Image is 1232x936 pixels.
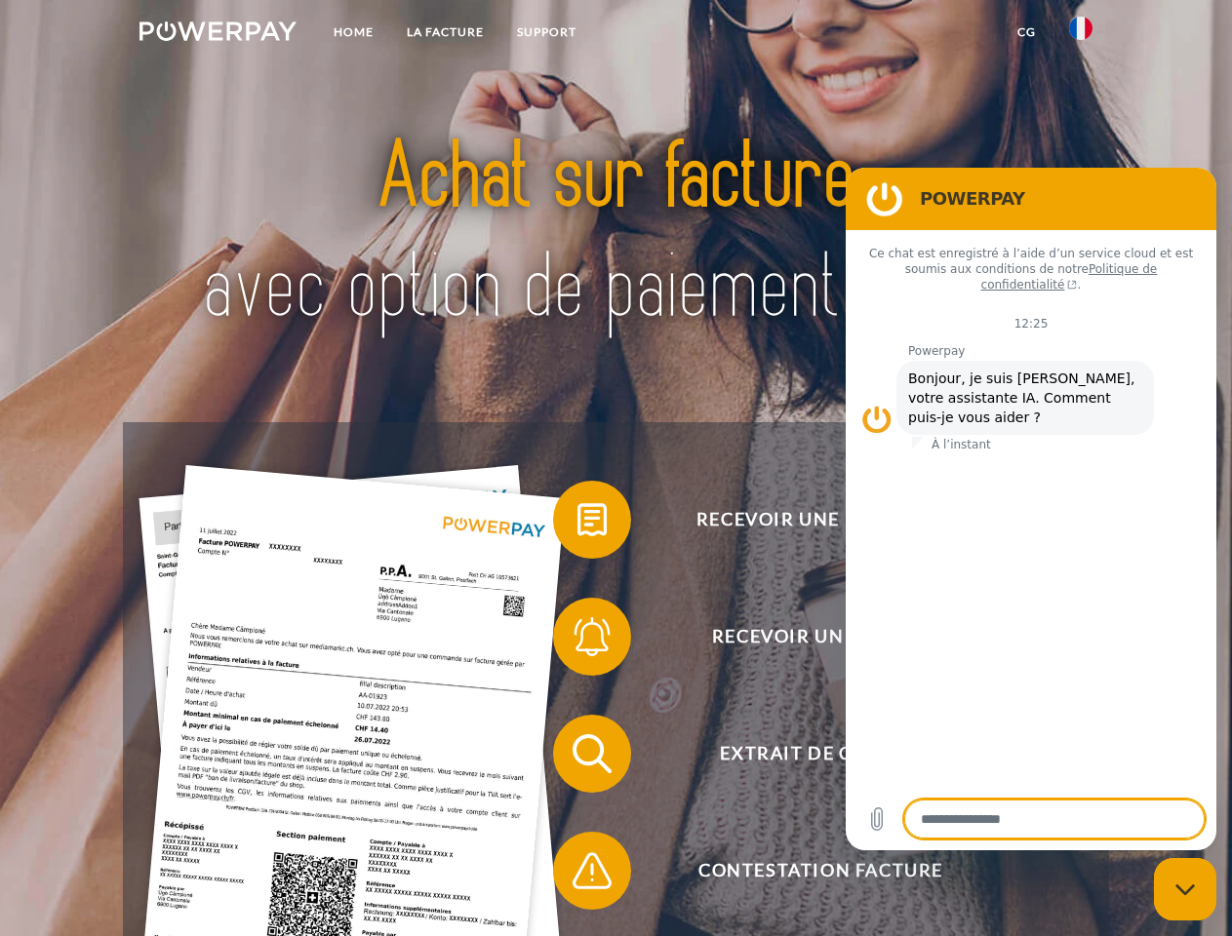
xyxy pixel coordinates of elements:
[1154,858,1216,920] iframe: Bouton de lancement de la fenêtre de messagerie, conversation en cours
[568,846,616,895] img: qb_warning.svg
[317,15,390,50] a: Home
[139,21,297,41] img: logo-powerpay-white.svg
[568,495,616,544] img: qb_bill.svg
[581,715,1059,793] span: Extrait de compte
[1069,17,1093,40] img: fr
[568,729,616,778] img: qb_search.svg
[553,715,1060,793] button: Extrait de compte
[186,94,1046,373] img: title-powerpay_fr.svg
[581,481,1059,559] span: Recevoir une facture ?
[846,168,1216,850] iframe: Fenêtre de messagerie
[1001,15,1053,50] a: CG
[500,15,593,50] a: Support
[568,612,616,661] img: qb_bell.svg
[390,15,500,50] a: LA FACTURE
[581,832,1059,910] span: Contestation Facture
[553,598,1060,676] button: Recevoir un rappel?
[553,832,1060,910] button: Contestation Facture
[581,598,1059,676] span: Recevoir un rappel?
[553,481,1060,559] button: Recevoir une facture ?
